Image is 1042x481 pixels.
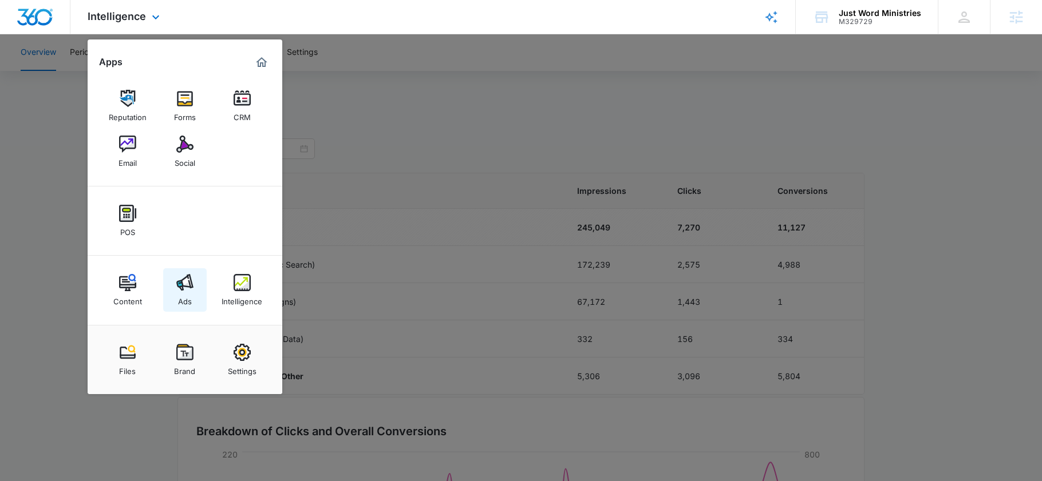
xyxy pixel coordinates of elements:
[163,338,207,381] a: Brand
[106,199,149,243] a: POS
[120,222,135,237] div: POS
[174,107,196,122] div: Forms
[222,291,262,306] div: Intelligence
[178,291,192,306] div: Ads
[99,57,123,67] h2: Apps
[234,107,251,122] div: CRM
[839,18,921,26] div: account id
[839,9,921,18] div: account name
[220,84,264,128] a: CRM
[106,338,149,381] a: Files
[106,268,149,312] a: Content
[174,361,195,376] div: Brand
[113,291,142,306] div: Content
[220,338,264,381] a: Settings
[106,130,149,173] a: Email
[109,107,147,122] div: Reputation
[119,153,137,168] div: Email
[88,10,146,22] span: Intelligence
[220,268,264,312] a: Intelligence
[175,153,195,168] div: Social
[252,53,271,71] a: Marketing 360® Dashboard
[163,268,207,312] a: Ads
[163,84,207,128] a: Forms
[163,130,207,173] a: Social
[106,84,149,128] a: Reputation
[119,361,136,376] div: Files
[228,361,256,376] div: Settings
